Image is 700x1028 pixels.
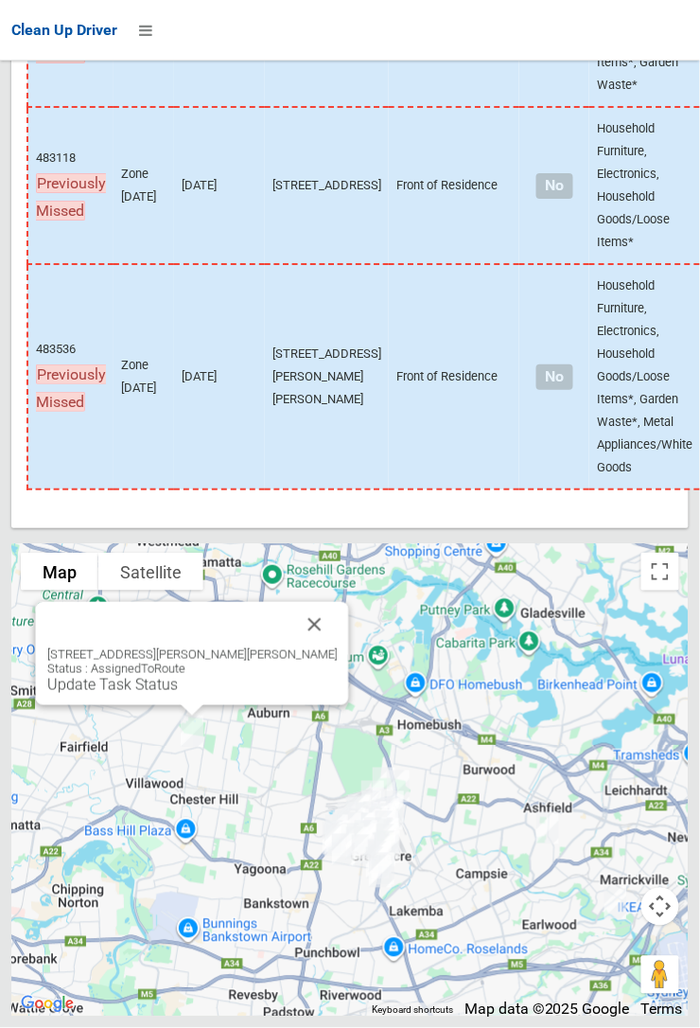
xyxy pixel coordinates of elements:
a: Clean Up Driver [11,16,117,44]
div: 8 Solomon Court, GREENACRE NSW 2190<br>Status : AssignedToRoute<br><a href="/driver/booking/48393... [355,784,393,831]
div: 2 Jean Street, GREENACRE NSW 2190<br>Status : AssignedToRoute<br><a href="/driver/booking/484184/... [379,763,417,810]
span: No [536,364,573,390]
div: 112A Highview Avenue, GREENACRE NSW 2190<br>Status : AssignedToRoute<br><a href="/driver/booking/... [318,807,356,855]
div: 5B Lascelles Lane, GREENACRE NSW 2190<br>Status : AssignedToRoute<br><a href="/driver/booking/483... [364,845,402,893]
div: 14 Hillcrest Avenue, GREENACRE NSW 2190<br>Status : AssignedToRoute<br><a href="/driver/booking/4... [330,795,368,842]
a: Click to see this area on Google Maps [16,992,79,1017]
div: 44 Undercliffe Road, EARLWOOD NSW 2206<br>Status : AssignedToRoute<br><a href="/driver/booking/48... [597,879,635,927]
h4: Normal sized [527,369,582,385]
button: Show street map [21,553,98,591]
div: 3 Action Street, GREENACRE NSW 2190<br>Status : AssignedToRoute<br><a href="/driver/booking/48322... [331,806,369,853]
td: [STREET_ADDRESS] [265,107,389,264]
div: 23 Peter Crescent, GREENACRE NSW 2190<br>Status : AssignedToRoute<br><a href="/driver/booking/484... [339,789,376,837]
a: Terms (opens in new tab) [641,1001,683,1019]
span: Map data ©2025 Google [464,1001,630,1019]
div: 151 Acacia Avenue, GREENACRE NSW 2190<br>Status : AssignedToRoute<br><a href="/driver/booking/483... [359,840,396,887]
div: 283 Waterloo Road, GREENACRE NSW 2190<br>Status : AssignedToRoute<br><a href="/driver/booking/484... [357,799,394,846]
div: 1 Second Walk, CHESTER HILL NSW 2162<br>Status : AssignedToRoute<br><a href="/driver/booking/4835... [173,708,211,755]
div: 17 Stiller Place, GREENACRE NSW 2190<br>Status : AssignedToRoute<br><a href="/driver/booking/4832... [324,826,362,874]
div: 32 Banksia Road, GREENACRE NSW 2190<br>Status : AssignedToRoute<br><a href="/driver/booking/48512... [344,827,382,875]
td: [DATE] [174,264,265,489]
div: 4 Latvia Avenue, GREENACRE NSW 2190<br>Status : AssignedToRoute<br><a href="/driver/booking/48619... [363,796,401,843]
div: 32 Napoleon Road, GREENACRE NSW 2190<br>Status : AssignedToRoute<br><a href="/driver/booking/4850... [361,848,399,895]
div: 137B Rawson Road, GREENACRE NSW 2190<br>Status : AssignedToRoute<br><a href="/driver/booking/4838... [325,804,363,851]
div: 73D Highview Avenue, GREENACRE NSW 2190<br>Status : AssignedToRoute<br><a href="/driver/booking/4... [319,813,357,860]
div: [STREET_ADDRESS][PERSON_NAME][PERSON_NAME] Status : AssignedToRoute [47,647,338,694]
div: 42 Norfolk Road, GREENACRE NSW 2190<br>Status : AssignedToRoute<br><a href="/driver/booking/48370... [374,784,411,831]
div: 19 Chiswick Road, GREENACRE NSW 2190<br>Status : AssignedToRoute<br><a href="/driver/booking/4834... [347,813,385,860]
div: 68 Boronia Road, GREENACRE NSW 2190<br>Status : AssignedToRoute<br><a href="/driver/booking/48319... [339,820,376,867]
button: Map camera controls [641,888,679,926]
button: Close [292,602,338,647]
div: 15 Valencia Street, GREENACRE NSW 2190<br>Status : AssignedToRoute<br><a href="/driver/booking/48... [368,813,406,860]
div: 60 Pandora Street, GREENACRE NSW 2190<br>Status : AssignedToRoute<br><a href="/driver/booking/483... [357,810,394,858]
div: 75 Chaseling Street, GREENACRE NSW 2190<br>Status : AssignedToRoute<br><a href="/driver/booking/4... [361,834,399,881]
td: 483536 [27,264,114,489]
div: 25 Como Road, GREENACRE NSW 2190<br>Status : AssignedToRoute<br><a href="/driver/booking/485091/c... [354,773,392,821]
div: 45 Rea Street, GREENACRE NSW 2190<br>Status : AssignedToRoute<br><a href="/driver/booking/484234/... [368,804,406,851]
div: 7 Rawson Road, GREENACRE NSW 2190<br>Status : AssignedToRoute<br><a href="/driver/booking/484172/... [369,811,407,859]
div: 38 Riga Avenue, GREENACRE NSW 2190<br>Status : AssignedToRoute<br><a href="/driver/booking/483831... [341,795,379,842]
div: 5 Karuah Street, GREENACRE NSW 2190<br>Status : AssignedToRoute<br><a href="/driver/booking/48495... [369,817,407,864]
td: Front of Residence [389,107,519,264]
td: Zone [DATE] [114,107,174,264]
button: Drag Pegman onto the map to open Street View [641,956,679,994]
div: 1/170 Boronia Road, GREENACRE NSW 2190<br>Status : AssignedToRoute<br><a href="/driver/booking/48... [315,815,353,862]
div: 98A Macquarie Street, GREENACRE NSW 2190<br>Status : AssignedToRoute<br><a href="/driver/booking/... [360,832,398,879]
button: Keyboard shortcuts [372,1004,453,1018]
img: Google [16,992,79,1017]
td: [DATE] [174,107,265,264]
h4: Normal sized [527,178,582,194]
td: 483118 [27,107,114,264]
td: Household Furniture, Electronics, Household Goods/Loose Items*, Garden Waste*, Metal Appliances/W... [589,264,700,489]
button: Show satellite imagery [98,553,203,591]
div: 154 Wilbur Street, GREENACRE NSW 2190<br>Status : AssignedToRoute<br><a href="/driver/booking/483... [365,825,403,873]
span: Previously Missed [36,173,106,222]
td: Front of Residence [389,264,519,489]
td: Household Furniture, Electronics, Household Goods/Loose Items* [589,107,700,264]
div: 1 Robinson Street, GREENACRE NSW 2190<br>Status : AssignedToRoute<br><a href="/driver/booking/483... [365,760,403,807]
span: Clean Up Driver [11,21,117,39]
div: 46 Third Street, ASHBURY NSW 2193<br>Status : AssignedToRoute<br><a href="/driver/booking/480618/... [529,805,567,852]
div: 177 Juno Parade, GREENACRE NSW 2190<br>Status : AssignedToRoute<br><a href="/driver/booking/48303... [370,824,408,871]
div: 13 Lauma Avenue, GREENACRE NSW 2190<br>Status : AssignedToRoute<br><a href="/driver/booking/48393... [335,802,373,849]
div: 11 Narelle Crescent, GREENACRE NSW 2190<br>Status : AssignedToRoute<br><a href="/driver/booking/4... [348,795,386,842]
td: [STREET_ADDRESS][PERSON_NAME][PERSON_NAME] [265,264,389,489]
td: Zone [DATE] [114,264,174,489]
div: 17 Maiden Street, GREENACRE NSW 2190<br>Status : AssignedToRoute<br><a href="/driver/booking/4813... [369,791,407,839]
a: Update Task Status [47,676,178,694]
div: 72 Highview Avenue, GREENACRE NSW 2190<br>Status : AssignedToRoute<br><a href="/driver/booking/48... [317,817,355,864]
div: 6 Peter Crescent, GREENACRE NSW 2190<br>Status : AssignedToRoute<br><a href="/driver/booking/4834... [341,788,378,835]
div: 139 Wilbur Street, GREENACRE NSW 2190<br>Status : AssignedToRoute<br><a href="/driver/booking/483... [365,827,403,875]
button: Toggle fullscreen view [641,553,679,591]
span: No [536,173,573,199]
div: 30 Chiswick Road, GREENACRE NSW 2190<br>Status : AssignedToRoute<br><a href="/driver/booking/4811... [346,816,384,863]
span: Previously Missed [36,364,106,413]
